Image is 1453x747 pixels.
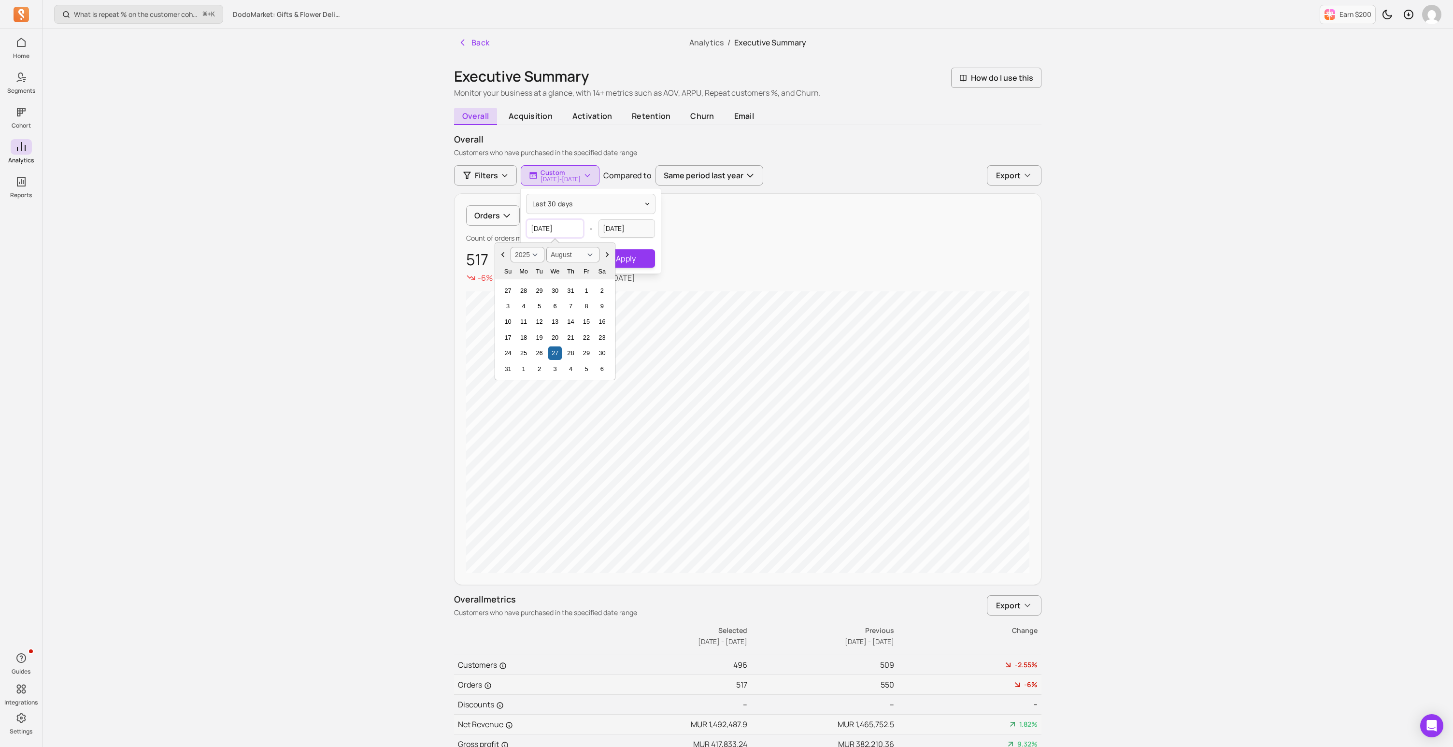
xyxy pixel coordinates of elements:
[501,331,514,344] div: Choose Sunday, August 17th, 2025
[466,291,1029,573] canvas: chart
[596,331,609,344] div: Choose Saturday, August 23rd, 2025
[996,600,1021,611] span: Export
[845,637,894,646] span: [DATE] - [DATE]
[548,300,561,313] div: Choose Wednesday, August 6th, 2025
[596,362,609,375] div: Choose Saturday, September 6th, 2025
[74,10,199,19] p: What is repeat % on the customer cohort page? How is it defined?
[580,346,593,359] div: Choose Friday, August 29th, 2025
[987,595,1041,616] button: Export
[454,108,497,125] span: overall
[601,695,748,715] td: --
[1339,10,1371,19] p: Earn $200
[533,300,546,313] div: Choose Tuesday, August 5th, 2025
[598,219,655,238] input: yyyy-mm-dd
[748,695,895,715] td: --
[548,331,561,344] div: Choose Wednesday, August 20th, 2025
[596,284,609,297] div: Choose Saturday, August 2nd, 2025
[564,108,620,124] span: activation
[501,346,514,359] div: Choose Sunday, August 24th, 2025
[580,300,593,313] div: Choose Friday, August 8th, 2025
[580,284,593,297] div: Choose Friday, August 1st, 2025
[564,265,577,278] div: Thursday
[1422,5,1441,24] img: avatar
[7,87,35,95] p: Segments
[501,362,514,375] div: Choose Sunday, August 31st, 2025
[1378,5,1397,24] button: Toggle dark mode
[12,668,30,675] p: Guides
[1034,700,1038,709] span: --
[501,284,514,297] div: Choose Sunday, July 27th, 2025
[454,608,637,618] p: Customers who have purchased in the specified date range
[548,315,561,328] div: Choose Wednesday, August 13th, 2025
[724,37,734,48] span: /
[951,68,1041,88] button: How do I use this
[454,133,1041,146] p: overall
[454,675,601,695] td: Orders
[596,300,609,313] div: Choose Saturday, August 9th, 2025
[726,108,762,124] span: email
[748,655,895,675] td: 509
[597,249,655,268] button: Apply
[466,251,1029,268] p: 517
[564,300,577,313] div: Choose Thursday, August 7th, 2025
[1320,5,1376,24] button: Earn $200
[580,315,593,328] div: Choose Friday, August 15th, 2025
[596,265,609,278] div: Saturday
[748,626,894,635] p: Previous
[501,300,514,313] div: Choose Sunday, August 3rd, 2025
[533,331,546,344] div: Choose Tuesday, August 19th, 2025
[527,219,584,238] input: yyyy-mm-dd
[532,199,573,209] span: last 30 days
[601,626,747,635] p: Selected
[454,68,821,85] h1: Executive Summary
[517,346,530,359] div: Choose Monday, August 25th, 2025
[10,728,32,735] p: Settings
[466,205,520,226] button: Orders
[987,165,1041,186] button: Export
[1024,680,1038,690] span: -6%
[748,715,895,734] td: MUR 1,465,752.5
[202,9,208,21] kbd: ⌘
[11,648,32,677] button: Guides
[1019,719,1038,729] span: 1.82%
[13,52,29,60] p: Home
[596,346,609,359] div: Choose Saturday, August 30th, 2025
[689,37,724,48] a: Analytics
[533,315,546,328] div: Choose Tuesday, August 12th, 2025
[996,170,1021,181] span: Export
[211,11,215,18] kbd: K
[454,33,494,52] button: Back
[1420,714,1443,737] div: Open Intercom Messenger
[10,191,32,199] p: Reports
[495,243,615,380] div: Choose Date
[475,170,498,181] span: Filters
[517,331,530,344] div: Choose Monday, August 18th, 2025
[454,695,601,715] td: Discounts
[533,346,546,359] div: Choose Tuesday, August 26th, 2025
[454,165,517,186] button: Filters
[533,284,546,297] div: Choose Tuesday, July 29th, 2025
[564,346,577,359] div: Choose Thursday, August 28th, 2025
[548,265,561,278] div: Wednesday
[564,362,577,375] div: Choose Thursday, September 4th, 2025
[454,148,1041,158] p: Customers who have purchased in the specified date range
[1015,660,1038,670] span: -2.55%
[548,346,561,359] div: Choose Wednesday, August 27th, 2025
[227,6,348,23] button: DodoMarket: Gifts & Flower Delivery [GEOGRAPHIC_DATA]
[564,284,577,297] div: Choose Thursday, July 31st, 2025
[501,265,514,278] div: Sunday
[4,699,38,706] p: Integrations
[466,233,1029,243] p: Count of orders made in the specified date range.
[548,284,561,297] div: Choose Wednesday, July 30th, 2025
[521,165,599,186] button: Custom[DATE]-[DATE]
[589,223,593,234] span: -
[596,315,609,328] div: Choose Saturday, August 16th, 2025
[454,87,821,99] p: Monitor your business at a glance, with 14+ metrics such as AOV, ARPU, Repeat customers %, and Ch...
[601,655,748,675] td: 496
[541,169,581,176] p: Custom
[517,315,530,328] div: Choose Monday, August 11th, 2025
[580,362,593,375] div: Choose Friday, September 5th, 2025
[527,194,655,214] button: last 30 days
[501,108,561,124] span: acquisition
[517,362,530,375] div: Choose Monday, September 1st, 2025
